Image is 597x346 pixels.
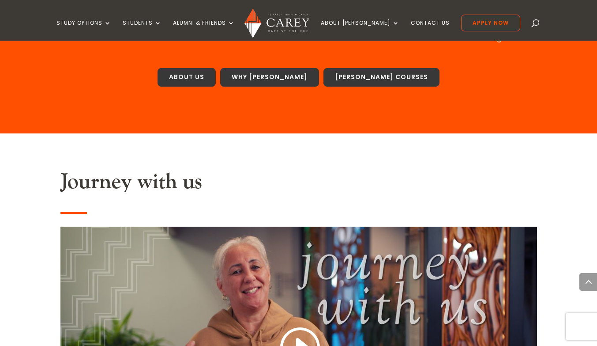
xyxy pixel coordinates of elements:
[244,8,309,38] img: Carey Baptist College
[60,169,537,199] h2: Journey with us
[56,20,111,41] a: Study Options
[321,20,399,41] a: About [PERSON_NAME]
[461,15,520,31] a: Apply Now
[173,20,235,41] a: Alumni & Friends
[323,68,439,87] a: [PERSON_NAME] Courses
[123,20,161,41] a: Students
[411,20,450,41] a: Contact Us
[220,68,319,87] a: Why [PERSON_NAME]
[158,68,216,87] a: About Us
